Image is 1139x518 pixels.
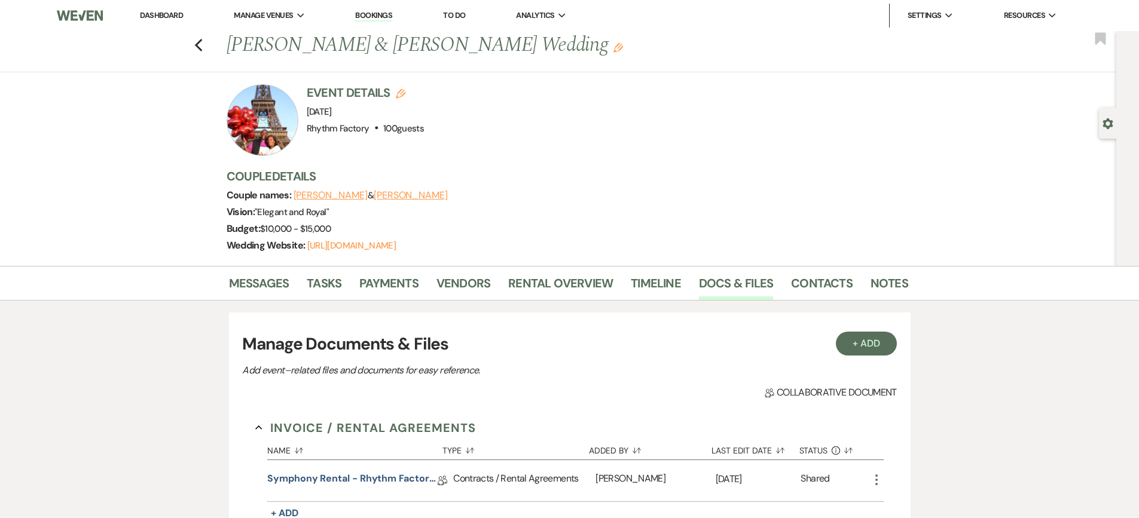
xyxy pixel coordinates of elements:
span: Collaborative document [765,385,896,400]
span: Budget: [227,222,261,235]
a: Tasks [307,274,341,300]
a: Symphony Rental - Rhythm Factory Rental Agreement [267,471,438,490]
a: Contacts [791,274,853,300]
p: [DATE] [716,471,801,487]
a: Timeline [631,274,681,300]
a: To Do [443,10,465,20]
button: Invoice / Rental Agreements [255,419,476,437]
h3: Manage Documents & Files [242,332,896,357]
span: [DATE] [307,106,332,118]
a: Messages [229,274,289,300]
h3: Couple Details [227,168,896,185]
span: Wedding Website: [227,239,307,252]
a: [URL][DOMAIN_NAME] [307,240,396,252]
a: Notes [871,274,908,300]
button: Type [442,437,588,459]
span: Rhythm Factory [307,122,370,134]
button: Name [267,437,442,459]
a: Vendors [436,274,490,300]
div: Shared [801,471,829,490]
h1: [PERSON_NAME] & [PERSON_NAME] Wedding [227,31,762,60]
p: Add event–related files and documents for easy reference. [242,363,661,378]
button: Edit [613,42,623,53]
span: " Elegant and Royal " [255,206,329,218]
a: Bookings [355,10,392,22]
div: Contracts / Rental Agreements [453,460,596,501]
button: Open lead details [1103,117,1113,128]
span: Manage Venues [234,10,293,22]
span: & [294,189,448,201]
img: Weven Logo [57,3,102,28]
span: Status [799,446,828,455]
span: Resources [1004,10,1045,22]
div: [PERSON_NAME] [596,460,715,501]
span: $10,000 - $15,000 [260,223,331,235]
button: + Add [836,332,897,355]
a: Dashboard [140,10,183,20]
span: Analytics [516,10,554,22]
button: Added By [589,437,712,459]
span: Couple names: [227,189,294,201]
button: [PERSON_NAME] [374,191,448,200]
a: Rental Overview [508,274,613,300]
h3: Event Details [307,84,425,101]
button: Status [799,437,869,459]
span: Settings [908,10,942,22]
button: [PERSON_NAME] [294,191,368,200]
a: Docs & Files [699,274,773,300]
span: 100 guests [383,122,424,134]
span: Vision: [227,206,255,218]
button: Last Edit Date [712,437,799,459]
a: Payments [359,274,419,300]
